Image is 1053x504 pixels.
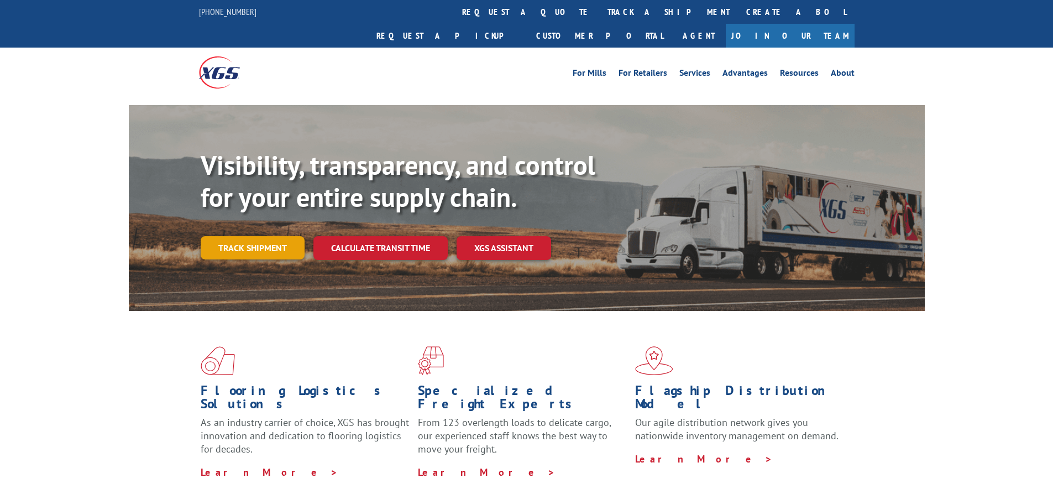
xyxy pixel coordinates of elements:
[831,69,855,81] a: About
[201,384,410,416] h1: Flooring Logistics Solutions
[528,24,672,48] a: Customer Portal
[418,346,444,375] img: xgs-icon-focused-on-flooring-red
[418,384,627,416] h1: Specialized Freight Experts
[457,236,551,260] a: XGS ASSISTANT
[201,466,338,479] a: Learn More >
[313,236,448,260] a: Calculate transit time
[418,416,627,465] p: From 123 overlength loads to delicate cargo, our experienced staff knows the best way to move you...
[201,148,595,214] b: Visibility, transparency, and control for your entire supply chain.
[635,416,839,442] span: Our agile distribution network gives you nationwide inventory management on demand.
[726,24,855,48] a: Join Our Team
[573,69,606,81] a: For Mills
[201,236,305,259] a: Track shipment
[199,6,256,17] a: [PHONE_NUMBER]
[635,346,673,375] img: xgs-icon-flagship-distribution-model-red
[780,69,819,81] a: Resources
[635,384,844,416] h1: Flagship Distribution Model
[201,416,409,455] span: As an industry carrier of choice, XGS has brought innovation and dedication to flooring logistics...
[418,466,556,479] a: Learn More >
[679,69,710,81] a: Services
[201,346,235,375] img: xgs-icon-total-supply-chain-intelligence-red
[722,69,768,81] a: Advantages
[672,24,726,48] a: Agent
[635,453,773,465] a: Learn More >
[619,69,667,81] a: For Retailers
[368,24,528,48] a: Request a pickup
